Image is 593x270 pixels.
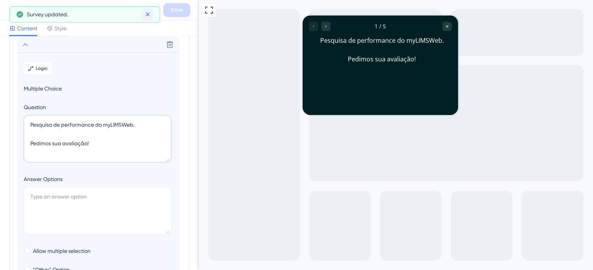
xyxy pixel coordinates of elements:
span: Style [54,24,66,33]
textarea: Pesquisa de performance do myLIMSWeb. Pedimos sua avaliação! [24,115,171,162]
label: Question [24,103,173,112]
div: Pesquisa de performance do myLIMS [25,5,143,16]
span: Multiple Choice [24,84,173,93]
label: Answer Options [24,174,173,184]
span: Save [171,5,183,15]
iframe: UserGuiding Survey [104,16,259,115]
button: Save [163,3,190,17]
button: Logic [24,62,52,75]
span: Logic [36,65,48,71]
span: Content [17,24,37,33]
span: Allow multiple selection [33,246,91,256]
